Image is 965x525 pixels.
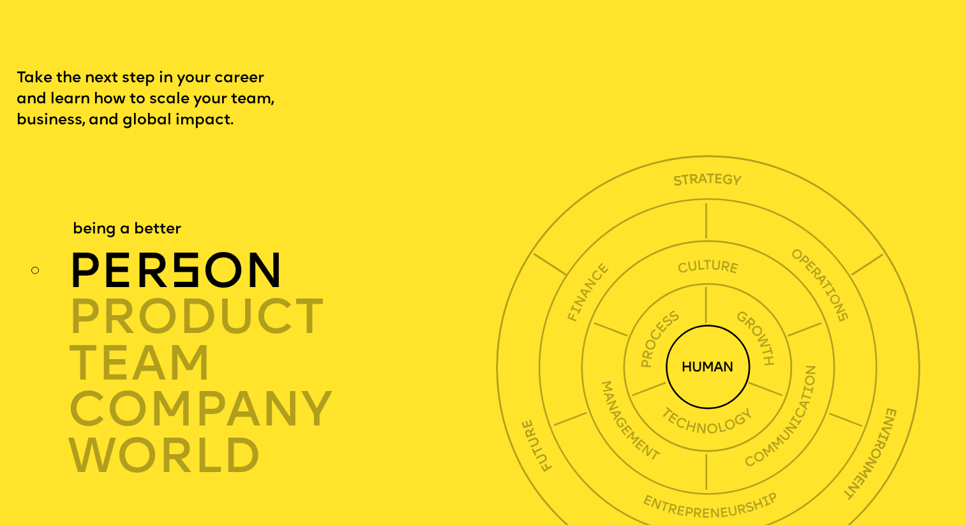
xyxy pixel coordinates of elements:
[68,387,502,434] div: company
[68,434,502,480] div: world
[17,68,316,132] p: Take the next step in your career and learn how to scale your team, business, and global impact.
[68,341,502,387] div: TEAM
[68,248,502,295] div: per on
[170,250,202,299] span: s
[73,219,181,240] div: being a better
[68,295,502,341] div: product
